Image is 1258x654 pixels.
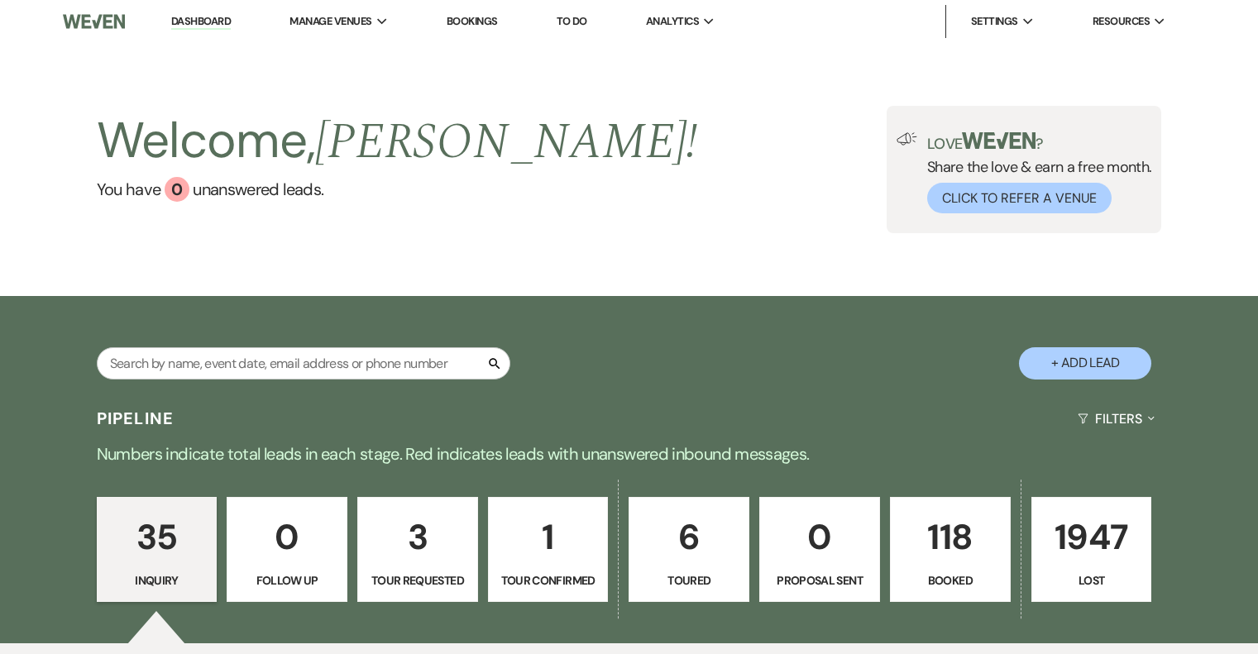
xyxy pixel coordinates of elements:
[227,497,347,603] a: 0Follow Up
[97,497,218,603] a: 35Inquiry
[901,509,1000,565] p: 118
[557,14,587,28] a: To Do
[639,509,739,565] p: 6
[962,132,1036,149] img: weven-logo-green.svg
[1019,347,1151,380] button: + Add Lead
[108,509,207,565] p: 35
[1093,13,1150,30] span: Resources
[1031,497,1152,603] a: 1947Lost
[759,497,880,603] a: 0Proposal Sent
[108,571,207,590] p: Inquiry
[770,509,869,565] p: 0
[165,177,189,202] div: 0
[499,571,598,590] p: Tour Confirmed
[97,407,175,430] h3: Pipeline
[368,571,467,590] p: Tour Requested
[237,571,337,590] p: Follow Up
[171,14,231,30] a: Dashboard
[927,183,1112,213] button: Click to Refer a Venue
[237,509,337,565] p: 0
[34,441,1225,467] p: Numbers indicate total leads in each stage. Red indicates leads with unanswered inbound messages.
[63,4,125,39] img: Weven Logo
[897,132,917,146] img: loud-speaker-illustration.svg
[315,104,697,180] span: [PERSON_NAME] !
[917,132,1152,213] div: Share the love & earn a free month.
[447,14,498,28] a: Bookings
[289,13,371,30] span: Manage Venues
[488,497,609,603] a: 1Tour Confirmed
[368,509,467,565] p: 3
[646,13,699,30] span: Analytics
[971,13,1018,30] span: Settings
[97,106,698,177] h2: Welcome,
[357,497,478,603] a: 3Tour Requested
[97,347,510,380] input: Search by name, event date, email address or phone number
[97,177,698,202] a: You have 0 unanswered leads.
[927,132,1152,151] p: Love ?
[901,571,1000,590] p: Booked
[1042,571,1141,590] p: Lost
[890,497,1011,603] a: 118Booked
[639,571,739,590] p: Toured
[1071,397,1161,441] button: Filters
[629,497,749,603] a: 6Toured
[770,571,869,590] p: Proposal Sent
[1042,509,1141,565] p: 1947
[499,509,598,565] p: 1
